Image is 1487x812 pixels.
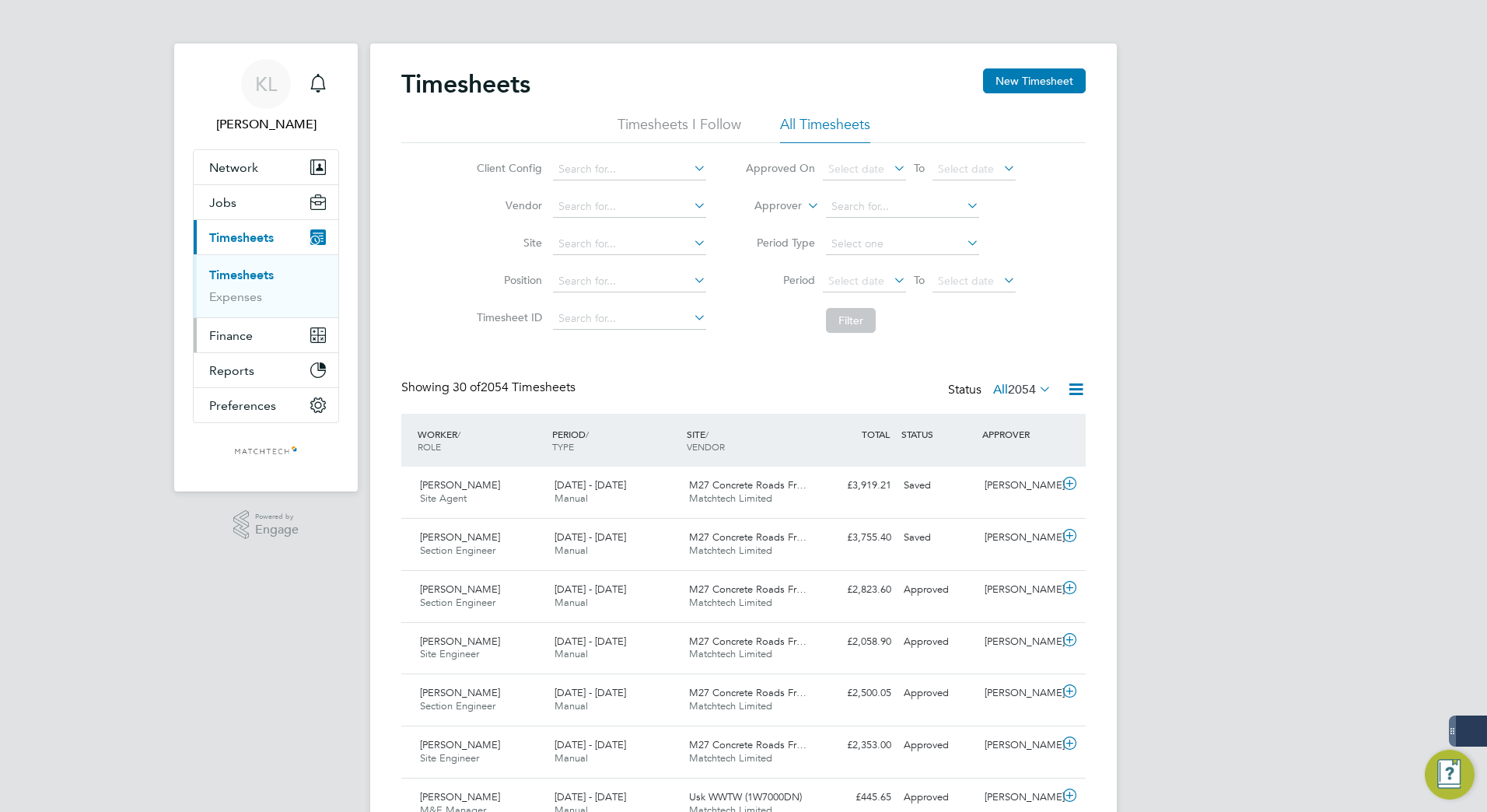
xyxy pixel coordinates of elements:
[555,790,626,803] span: [DATE] - [DATE]
[194,150,338,184] button: Network
[255,523,299,537] span: Engage
[472,161,542,175] label: Client Config
[209,160,258,175] span: Network
[897,733,978,758] div: Approved
[689,596,772,609] span: Matchtech Limited
[780,115,870,143] li: All Timesheets
[689,686,806,699] span: M27 Concrete Roads Fr…
[420,478,500,492] span: [PERSON_NAME]
[420,790,500,803] span: [PERSON_NAME]
[472,273,542,287] label: Position
[420,583,500,596] span: [PERSON_NAME]
[194,185,338,219] button: Jobs
[817,785,897,810] div: £445.65
[586,428,589,440] span: /
[689,635,806,648] span: M27 Concrete Roads Fr…
[897,420,978,448] div: STATUS
[1008,382,1036,397] span: 2054
[897,629,978,655] div: Approved
[420,751,479,765] span: Site Engineer
[689,583,806,596] span: M27 Concrete Roads Fr…
[828,162,884,176] span: Select date
[689,544,772,557] span: Matchtech Limited
[555,596,588,609] span: Manual
[555,544,588,557] span: Manual
[862,428,890,440] span: TOTAL
[1425,750,1475,800] button: Engage Resource Center
[897,577,978,603] div: Approved
[194,220,338,254] button: Timesheets
[420,635,500,648] span: [PERSON_NAME]
[705,428,709,440] span: /
[909,158,929,178] span: To
[687,440,725,453] span: VENDOR
[689,790,802,803] span: Usk WWTW (1W7000DN)
[472,198,542,212] label: Vendor
[938,274,994,288] span: Select date
[817,629,897,655] div: £2,058.90
[948,380,1055,401] div: Status
[453,380,576,395] span: 2054 Timesheets
[828,274,884,288] span: Select date
[401,380,579,396] div: Showing
[555,738,626,751] span: [DATE] - [DATE]
[732,198,802,214] label: Approver
[553,271,706,292] input: Search for...
[978,785,1059,810] div: [PERSON_NAME]
[209,328,253,343] span: Finance
[689,530,806,544] span: M27 Concrete Roads Fr…
[174,44,358,492] nav: Main navigation
[826,196,979,218] input: Search for...
[194,353,338,387] button: Reports
[401,68,530,100] h2: Timesheets
[555,699,588,712] span: Manual
[553,308,706,330] input: Search for...
[978,681,1059,706] div: [PERSON_NAME]
[826,233,979,255] input: Select one
[683,420,817,460] div: SITE
[978,473,1059,499] div: [PERSON_NAME]
[194,388,338,422] button: Preferences
[826,308,876,333] button: Filter
[978,525,1059,551] div: [PERSON_NAME]
[193,59,339,134] a: KL[PERSON_NAME]
[420,492,467,505] span: Site Agent
[234,439,299,464] img: matchtech-logo-retina.png
[689,492,772,505] span: Matchtech Limited
[555,635,626,648] span: [DATE] - [DATE]
[897,785,978,810] div: Approved
[689,751,772,765] span: Matchtech Limited
[553,233,706,255] input: Search for...
[555,492,588,505] span: Manual
[255,510,299,523] span: Powered by
[420,544,495,557] span: Section Engineer
[209,230,274,245] span: Timesheets
[817,577,897,603] div: £2,823.60
[978,420,1059,448] div: APPROVER
[420,699,495,712] span: Section Engineer
[457,428,460,440] span: /
[938,162,994,176] span: Select date
[618,115,741,143] li: Timesheets I Follow
[983,68,1086,93] button: New Timesheet
[689,647,772,660] span: Matchtech Limited
[420,530,500,544] span: [PERSON_NAME]
[555,530,626,544] span: [DATE] - [DATE]
[420,647,479,660] span: Site Engineer
[555,751,588,765] span: Manual
[553,196,706,218] input: Search for...
[978,629,1059,655] div: [PERSON_NAME]
[420,686,500,699] span: [PERSON_NAME]
[420,596,495,609] span: Section Engineer
[209,398,276,413] span: Preferences
[555,478,626,492] span: [DATE] - [DATE]
[555,583,626,596] span: [DATE] - [DATE]
[193,439,339,464] a: Go to home page
[745,273,815,287] label: Period
[555,686,626,699] span: [DATE] - [DATE]
[897,525,978,551] div: Saved
[897,681,978,706] div: Approved
[978,733,1059,758] div: [PERSON_NAME]
[548,420,683,460] div: PERIOD
[414,420,548,460] div: WORKER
